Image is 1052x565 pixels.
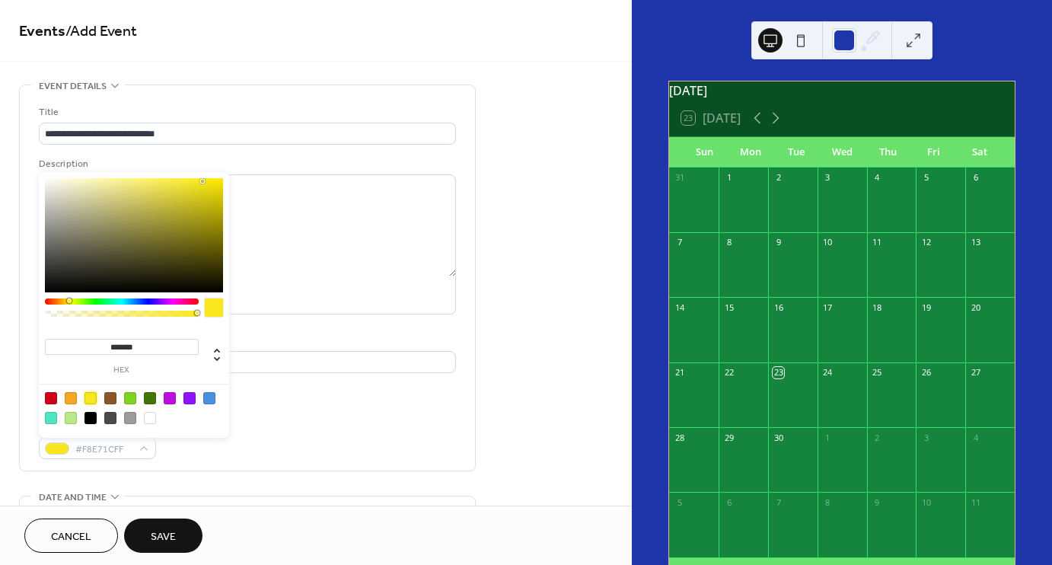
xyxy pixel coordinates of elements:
[970,432,981,443] div: 4
[723,172,735,184] div: 1
[822,496,834,508] div: 8
[674,237,685,248] div: 7
[773,302,784,313] div: 16
[19,17,65,46] a: Events
[674,302,685,313] div: 14
[822,302,834,313] div: 17
[681,137,727,168] div: Sun
[124,519,202,553] button: Save
[920,302,932,313] div: 19
[920,237,932,248] div: 12
[822,172,834,184] div: 3
[773,432,784,443] div: 30
[674,172,685,184] div: 31
[773,237,784,248] div: 9
[45,412,57,424] div: #50E3C2
[144,412,156,424] div: #FFFFFF
[773,496,784,508] div: 7
[723,432,735,443] div: 29
[872,302,883,313] div: 18
[723,496,735,508] div: 6
[183,392,196,404] div: #9013FE
[45,392,57,404] div: #D0021B
[970,367,981,378] div: 27
[75,442,132,458] span: #F8E71CFF
[822,237,834,248] div: 10
[920,367,932,378] div: 26
[920,496,932,508] div: 10
[865,137,910,168] div: Thu
[773,137,819,168] div: Tue
[920,432,932,443] div: 3
[819,137,865,168] div: Wed
[872,367,883,378] div: 25
[872,237,883,248] div: 11
[39,156,453,172] div: Description
[39,333,453,349] div: Location
[65,392,77,404] div: #F5A623
[957,137,1003,168] div: Sat
[84,412,97,424] div: #000000
[669,81,1015,100] div: [DATE]
[970,496,981,508] div: 11
[151,529,176,545] span: Save
[65,412,77,424] div: #B8E986
[144,392,156,404] div: #417505
[872,496,883,508] div: 9
[727,137,773,168] div: Mon
[723,302,735,313] div: 15
[872,172,883,184] div: 4
[723,237,735,248] div: 8
[822,432,834,443] div: 1
[910,137,956,168] div: Fri
[970,237,981,248] div: 13
[65,17,137,46] span: / Add Event
[822,367,834,378] div: 24
[39,104,453,120] div: Title
[723,367,735,378] div: 22
[39,490,107,506] span: Date and time
[164,392,176,404] div: #BD10E0
[872,432,883,443] div: 2
[203,392,215,404] div: #4A90E2
[970,172,981,184] div: 6
[39,78,107,94] span: Event details
[51,529,91,545] span: Cancel
[773,367,784,378] div: 23
[920,172,932,184] div: 5
[104,412,116,424] div: #4A4A4A
[124,392,136,404] div: #7ED321
[84,392,97,404] div: #F8E71C
[24,519,118,553] button: Cancel
[674,367,685,378] div: 21
[674,496,685,508] div: 5
[674,432,685,443] div: 28
[970,302,981,313] div: 20
[104,392,116,404] div: #8B572A
[124,412,136,424] div: #9B9B9B
[773,172,784,184] div: 2
[45,366,199,375] label: hex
